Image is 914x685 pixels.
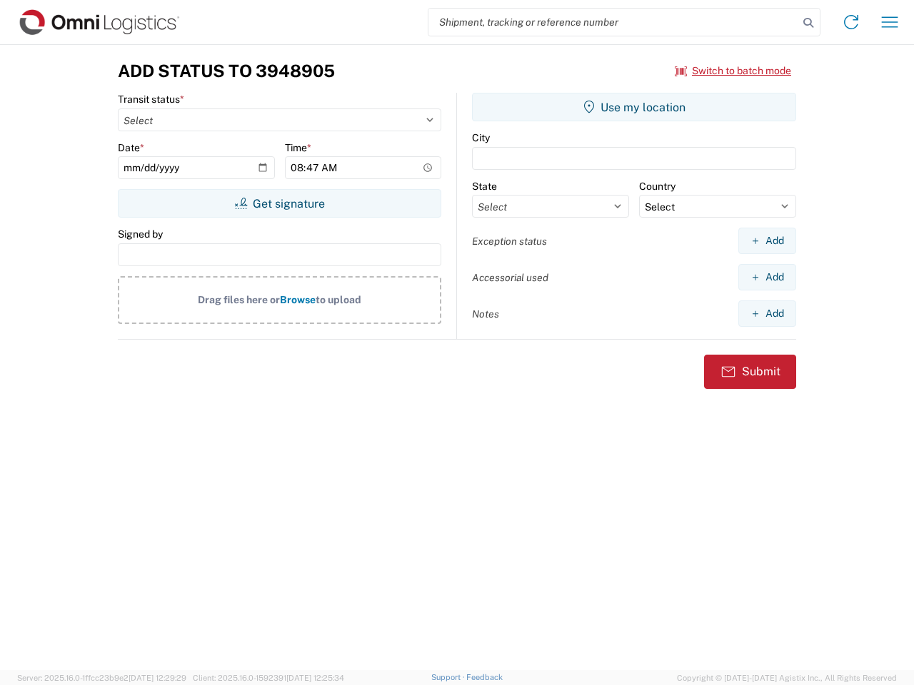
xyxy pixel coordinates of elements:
[193,674,344,682] span: Client: 2025.16.0-1592391
[639,180,676,193] label: Country
[472,131,490,144] label: City
[472,235,547,248] label: Exception status
[675,59,791,83] button: Switch to batch mode
[198,294,280,305] span: Drag files here or
[118,93,184,106] label: Transit status
[118,189,441,218] button: Get signature
[118,141,144,154] label: Date
[17,674,186,682] span: Server: 2025.16.0-1ffcc23b9e2
[316,294,361,305] span: to upload
[286,674,344,682] span: [DATE] 12:25:34
[428,9,798,36] input: Shipment, tracking or reference number
[431,673,467,681] a: Support
[118,61,335,81] h3: Add Status to 3948905
[472,271,548,284] label: Accessorial used
[466,673,503,681] a: Feedback
[738,228,796,254] button: Add
[285,141,311,154] label: Time
[472,93,796,121] button: Use my location
[677,671,897,684] span: Copyright © [DATE]-[DATE] Agistix Inc., All Rights Reserved
[738,300,796,327] button: Add
[738,264,796,290] button: Add
[118,228,163,240] label: Signed by
[129,674,186,682] span: [DATE] 12:29:29
[472,180,497,193] label: State
[472,308,499,320] label: Notes
[280,294,316,305] span: Browse
[704,355,796,389] button: Submit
